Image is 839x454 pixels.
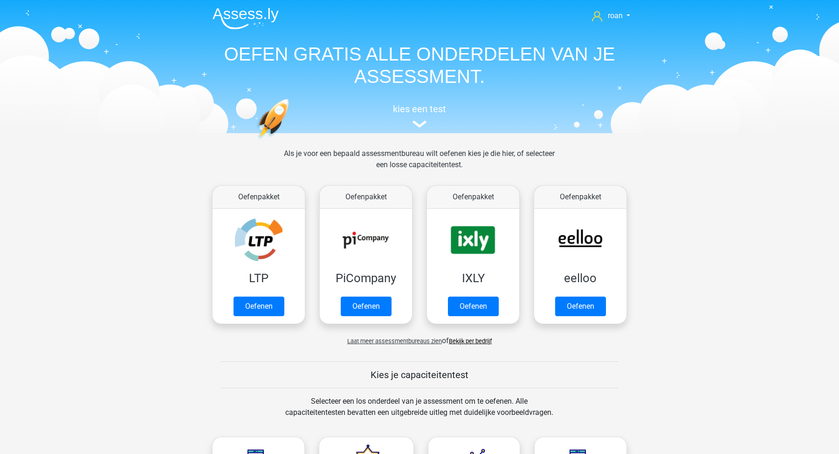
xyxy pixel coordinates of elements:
[608,11,623,20] span: roan
[256,99,325,183] img: oefenen
[341,297,392,316] a: Oefenen
[205,43,634,88] h1: OEFEN GRATIS ALLE ONDERDELEN VAN JE ASSESSMENT.
[413,121,426,128] img: assessment
[276,148,562,182] div: Als je voor een bepaald assessmentbureau wilt oefenen kies je die hier, of selecteer een losse ca...
[588,10,634,21] a: roan
[213,7,279,29] img: Assessly
[220,369,619,380] h5: Kies je capaciteitentest
[205,103,634,115] h5: kies een test
[448,297,499,316] a: Oefenen
[205,328,634,346] div: of
[234,297,284,316] a: Oefenen
[449,338,492,345] a: Bekijk per bedrijf
[347,338,442,345] span: Laat meer assessmentbureaus zien
[276,396,562,429] div: Selecteer een los onderdeel van je assessment om te oefenen. Alle capaciteitentesten bevatten een...
[555,297,606,316] a: Oefenen
[205,103,634,128] a: kies een test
